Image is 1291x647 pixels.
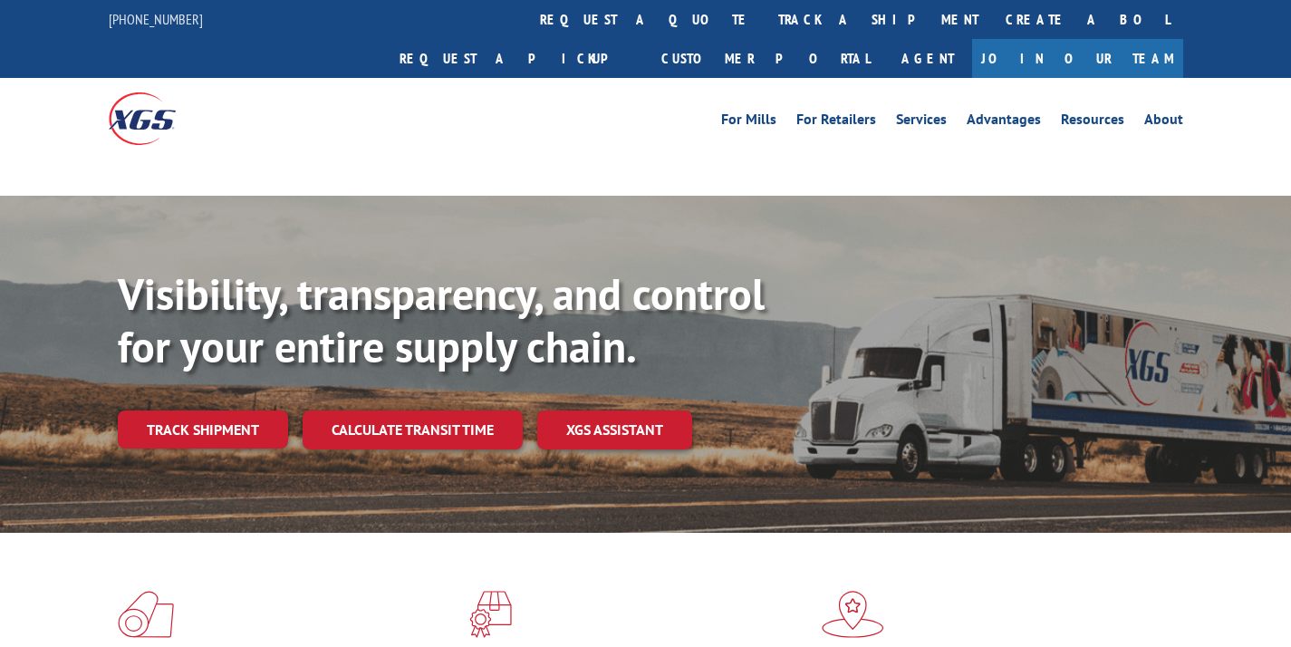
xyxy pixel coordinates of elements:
a: About [1144,112,1183,132]
a: Calculate transit time [303,410,523,449]
a: Join Our Team [972,39,1183,78]
a: For Retailers [796,112,876,132]
img: xgs-icon-total-supply-chain-intelligence-red [118,591,174,638]
a: [PHONE_NUMBER] [109,10,203,28]
a: XGS ASSISTANT [537,410,692,449]
a: Customer Portal [648,39,883,78]
a: Advantages [967,112,1041,132]
img: xgs-icon-flagship-distribution-model-red [822,591,884,638]
a: Resources [1061,112,1124,132]
a: Track shipment [118,410,288,449]
b: Visibility, transparency, and control for your entire supply chain. [118,266,765,374]
a: Services [896,112,947,132]
img: xgs-icon-focused-on-flooring-red [469,591,512,638]
a: For Mills [721,112,776,132]
a: Request a pickup [386,39,648,78]
a: Agent [883,39,972,78]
